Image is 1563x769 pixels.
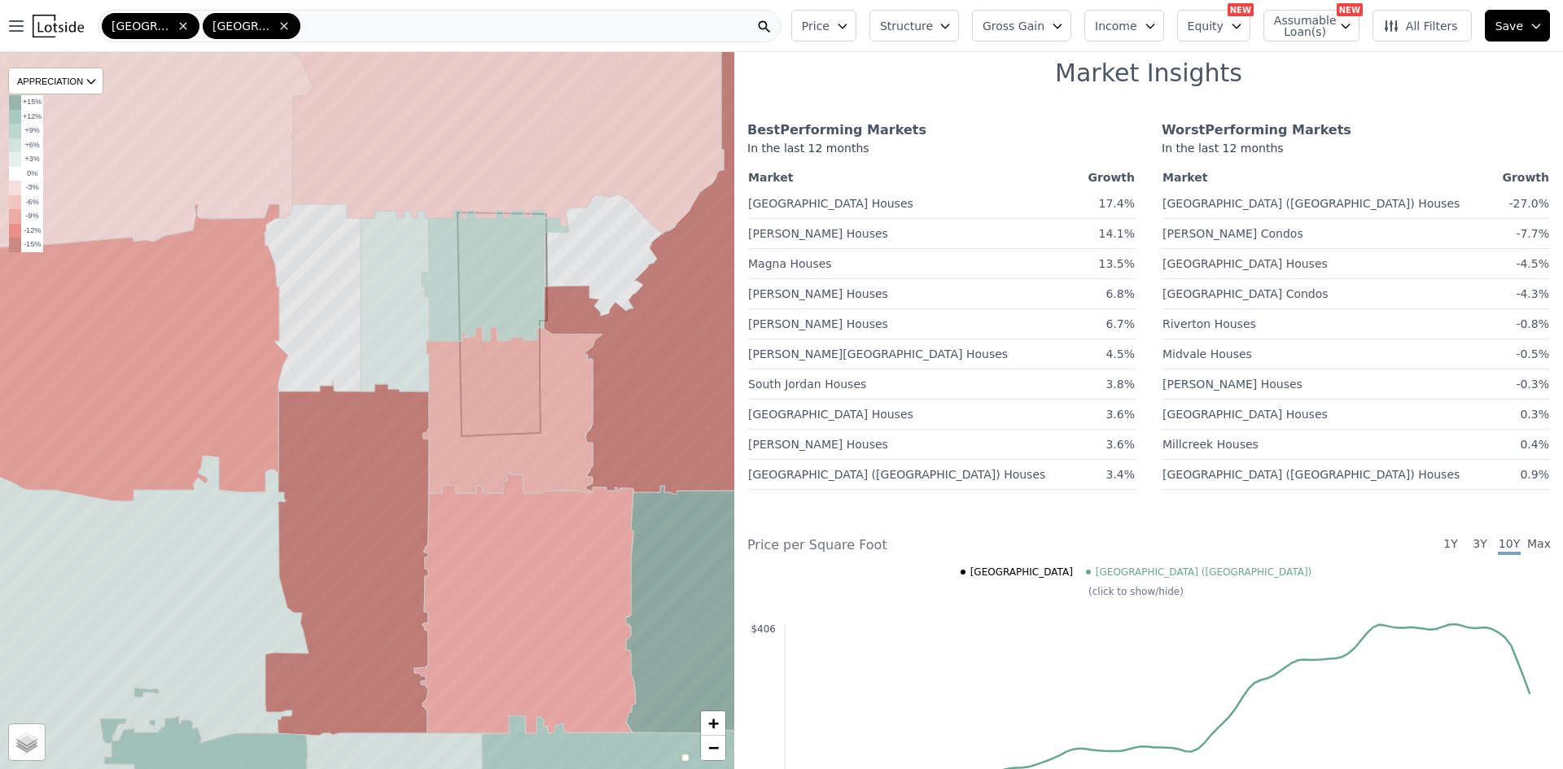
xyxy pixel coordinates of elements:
span: + [708,713,719,733]
span: Max [1527,535,1550,555]
button: Equity [1177,10,1250,42]
a: Zoom in [701,711,725,736]
img: Lotside [33,15,84,37]
td: -12% [21,224,43,238]
a: [PERSON_NAME] Houses [1162,371,1302,392]
td: +3% [21,152,43,167]
td: -6% [21,195,43,210]
th: Growth [1081,166,1136,189]
td: -15% [21,238,43,252]
th: Market [747,166,1081,189]
a: Zoom out [701,736,725,760]
span: -0.5% [1516,347,1549,360]
div: APPRECIATION [8,68,103,94]
button: Assumable Loan(s) [1263,10,1359,42]
span: 3.4% [1105,468,1135,481]
span: Equity [1188,18,1224,34]
a: [GEOGRAPHIC_DATA] Houses [748,190,913,212]
button: All Filters [1373,10,1472,42]
td: -3% [21,181,43,195]
div: In the last 12 months [747,140,1136,166]
span: 6.8% [1105,287,1135,300]
span: -27.0% [1508,197,1549,210]
button: Save [1485,10,1550,42]
span: Income [1095,18,1137,34]
td: +6% [21,138,43,153]
th: Market [1162,166,1495,189]
span: -4.5% [1516,257,1549,270]
span: [GEOGRAPHIC_DATA] ([GEOGRAPHIC_DATA]) [1096,566,1311,579]
span: -0.8% [1516,317,1549,330]
span: 4.5% [1105,347,1135,360]
div: Best Performing Markets [747,120,1136,140]
div: Worst Performing Markets [1162,120,1550,140]
span: 17.4% [1099,197,1135,210]
span: -0.3% [1516,378,1549,391]
a: Midvale Houses [1162,341,1252,362]
span: Save [1495,18,1523,34]
a: [PERSON_NAME] Houses [748,311,888,332]
span: 14.1% [1099,227,1135,240]
button: Structure [869,10,959,42]
h1: Market Insights [1055,59,1242,88]
a: [GEOGRAPHIC_DATA] Houses [1162,401,1328,422]
td: +12% [21,110,43,125]
td: +9% [21,124,43,138]
a: [GEOGRAPHIC_DATA] ([GEOGRAPHIC_DATA]) Houses [1162,461,1460,483]
span: -4.3% [1516,287,1549,300]
div: (click to show/hide) [736,585,1536,598]
span: Structure [880,18,932,34]
td: +15% [21,95,43,110]
div: NEW [1337,3,1363,16]
span: 0.9% [1520,468,1549,481]
div: In the last 12 months [1162,140,1550,166]
button: Gross Gain [972,10,1071,42]
a: Millcreek Houses [1162,431,1259,452]
div: Price per Square Foot [747,535,1149,555]
a: [PERSON_NAME][GEOGRAPHIC_DATA] Houses [748,341,1008,362]
button: Price [791,10,856,42]
span: All Filters [1383,18,1458,34]
span: 13.5% [1099,257,1135,270]
a: [PERSON_NAME] Condos [1162,221,1303,242]
span: 0.3% [1520,408,1549,421]
button: Income [1084,10,1164,42]
span: [GEOGRAPHIC_DATA] [970,566,1073,579]
th: Growth [1495,166,1550,189]
span: 6.7% [1105,317,1135,330]
a: [GEOGRAPHIC_DATA] Condos [1162,281,1329,302]
span: Price [802,18,830,34]
a: Layers [9,724,45,760]
a: South Jordan Houses [748,371,866,392]
a: [GEOGRAPHIC_DATA] Houses [1162,251,1328,272]
div: NEW [1228,3,1254,16]
span: 3Y [1469,535,1491,555]
span: [GEOGRAPHIC_DATA] ([GEOGRAPHIC_DATA]) [212,18,274,34]
a: Riverton Houses [1162,311,1256,332]
a: [GEOGRAPHIC_DATA] ([GEOGRAPHIC_DATA]) Houses [1162,190,1460,212]
text: $406 [751,623,776,635]
a: [PERSON_NAME] Houses [748,281,888,302]
span: 3.6% [1105,438,1135,451]
span: Gross Gain [983,18,1044,34]
span: 0.4% [1520,438,1549,451]
span: 10Y [1498,535,1521,555]
span: -7.7% [1516,227,1549,240]
a: [GEOGRAPHIC_DATA] Houses [748,401,913,422]
td: -9% [21,209,43,224]
span: 1Y [1439,535,1462,555]
td: 0% [21,167,43,181]
span: Assumable Loan(s) [1274,15,1326,37]
a: [GEOGRAPHIC_DATA] ([GEOGRAPHIC_DATA]) Houses [748,461,1045,483]
span: 3.6% [1105,408,1135,421]
span: − [708,737,719,758]
span: [GEOGRAPHIC_DATA] [112,18,173,34]
a: [PERSON_NAME] Houses [748,221,888,242]
a: [PERSON_NAME] Houses [748,431,888,452]
a: Magna Houses [748,251,832,272]
span: 3.8% [1105,378,1135,391]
